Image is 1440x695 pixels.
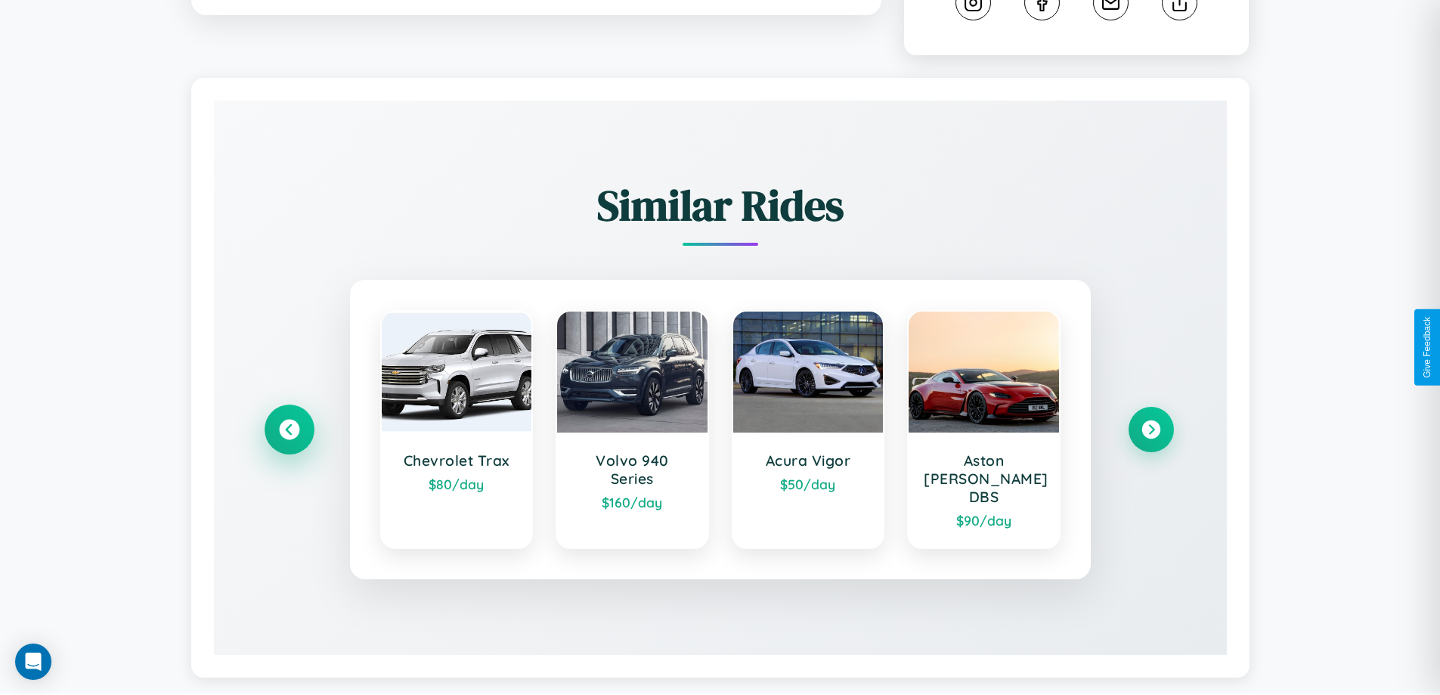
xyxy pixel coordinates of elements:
[267,176,1174,234] h2: Similar Rides
[15,644,51,680] div: Open Intercom Messenger
[572,494,692,510] div: $ 160 /day
[907,310,1061,549] a: Aston [PERSON_NAME] DBS$90/day
[732,310,885,549] a: Acura Vigor$50/day
[924,512,1044,529] div: $ 90 /day
[380,310,534,549] a: Chevrolet Trax$80/day
[572,451,692,488] h3: Volvo 940 Series
[556,310,709,549] a: Volvo 940 Series$160/day
[397,451,517,470] h3: Chevrolet Trax
[1422,317,1432,378] div: Give Feedback
[924,451,1044,506] h3: Aston [PERSON_NAME] DBS
[748,451,869,470] h3: Acura Vigor
[748,476,869,492] div: $ 50 /day
[397,476,517,492] div: $ 80 /day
